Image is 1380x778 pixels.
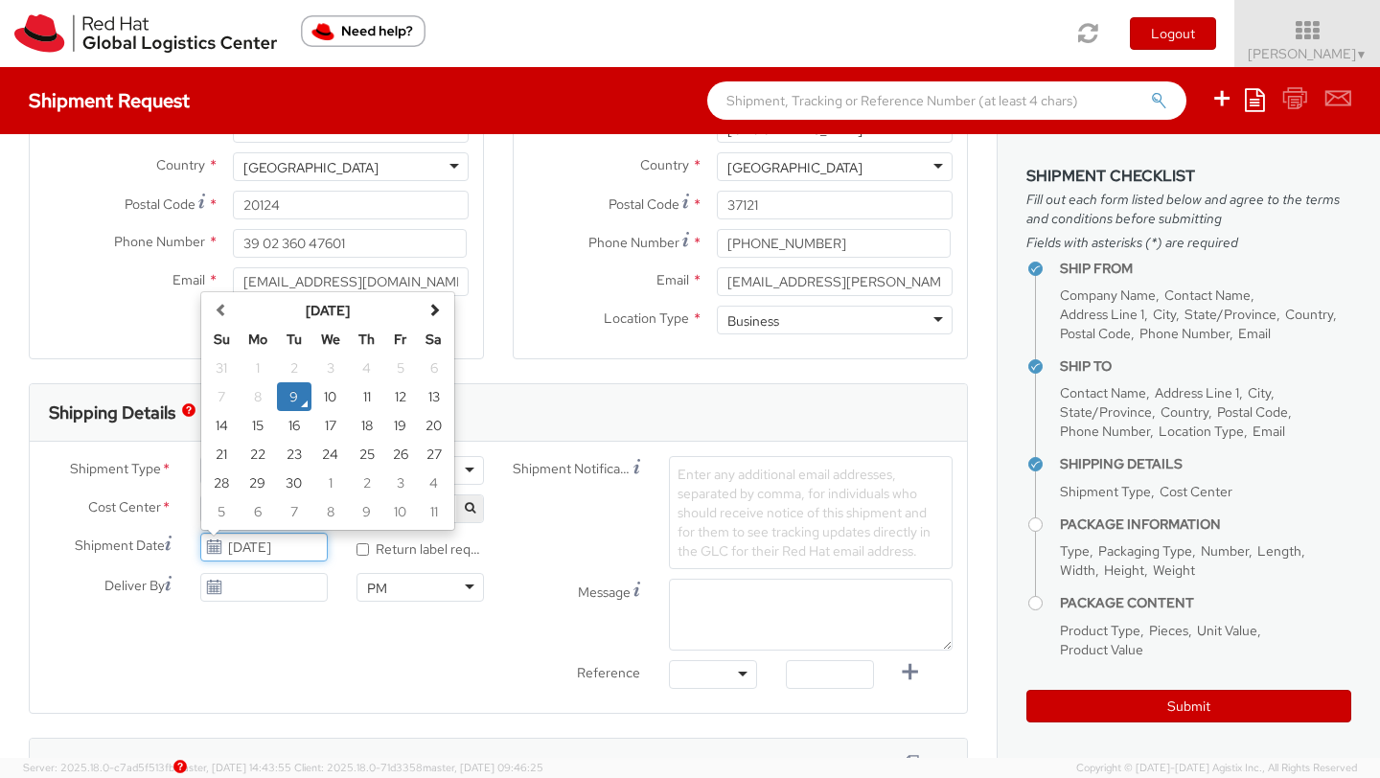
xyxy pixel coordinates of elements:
span: Company Name [1060,286,1156,304]
span: Height [1104,561,1144,579]
span: [PERSON_NAME] [1248,45,1368,62]
span: Contact Name [1164,286,1251,304]
div: Business [727,311,779,331]
h3: Shipping Details [49,403,175,423]
td: 24 [311,440,350,469]
span: Cost Center [1160,483,1232,500]
span: Enter any additional email addresses, separated by comma, for individuals who should receive noti... [678,466,931,560]
span: Shipment Type [1060,483,1151,500]
td: 16 [277,411,311,440]
span: Width [1060,561,1095,579]
h4: Package Content [1060,596,1351,610]
span: Phone Number [588,234,679,251]
span: Number [1201,542,1249,560]
h4: Shipment Request [29,90,190,111]
td: 2 [277,354,311,382]
label: Return label required [356,537,484,559]
span: Phone Number [114,233,205,250]
td: 8 [239,382,277,411]
h3: Shipment Checklist [1026,168,1351,185]
span: Shipment Notification [513,459,633,479]
h4: Ship To [1060,359,1351,374]
h4: Ship From [1060,262,1351,276]
td: 28 [205,469,239,497]
span: Shipment Date [75,536,165,556]
td: 1 [239,354,277,382]
td: 22 [239,440,277,469]
td: 5 [384,354,418,382]
span: Packaging Type [1098,542,1192,560]
span: Postal Code [125,195,195,213]
span: Server: 2025.18.0-c7ad5f513fb [23,761,291,774]
span: master, [DATE] 09:46:25 [423,761,543,774]
span: Fields with asterisks (*) are required [1026,233,1351,252]
span: Address Line 1 [1060,306,1144,323]
button: Submit [1026,690,1351,722]
input: Shipment, Tracking or Reference Number (at least 4 chars) [707,81,1186,120]
span: Weight [1153,561,1195,579]
td: 15 [239,411,277,440]
td: 25 [350,440,384,469]
span: Copyright © [DATE]-[DATE] Agistix Inc., All Rights Reserved [1076,761,1357,776]
td: 14 [205,411,239,440]
td: 5 [205,497,239,526]
td: 20 [417,411,450,440]
td: 10 [384,497,418,526]
td: 17 [311,411,350,440]
td: 4 [417,469,450,497]
span: Location Type [604,309,689,327]
span: Fill out each form listed below and agree to the terms and conditions before submitting [1026,190,1351,228]
span: Country [1285,306,1333,323]
span: Email [656,271,689,288]
input: Return label required [356,543,369,556]
span: ▼ [1356,47,1368,62]
th: We [311,325,350,354]
td: 8 [311,497,350,526]
span: Location Type [1159,423,1244,440]
span: Client: 2025.18.0-71d3358 [294,761,543,774]
td: 26 [384,440,418,469]
span: Previous Month [215,303,228,316]
span: Next Month [427,303,441,316]
span: Postal Code [1217,403,1288,421]
button: Logout [1130,17,1216,50]
th: Mo [239,325,277,354]
span: Address Line 1 [1155,384,1239,401]
td: 3 [311,354,350,382]
td: 12 [384,382,418,411]
span: Length [1257,542,1301,560]
span: Country [640,156,689,173]
span: Postal Code [609,195,679,213]
th: Select Month [239,296,418,325]
th: Th [350,325,384,354]
td: 19 [384,411,418,440]
td: 29 [239,469,277,497]
span: Pieces [1149,622,1188,639]
span: Email [1253,423,1285,440]
td: 31 [205,354,239,382]
td: 2 [350,469,384,497]
span: City [1153,306,1176,323]
td: 30 [277,469,311,497]
td: 23 [277,440,311,469]
span: Email [172,271,205,288]
th: Sa [417,325,450,354]
th: Fr [384,325,418,354]
td: 10 [311,382,350,411]
button: Need help? [301,15,425,47]
td: 13 [417,382,450,411]
td: 3 [384,469,418,497]
td: 9 [277,382,311,411]
td: 18 [350,411,384,440]
span: Country [1161,403,1208,421]
td: 7 [205,382,239,411]
h4: Package Information [1060,517,1351,532]
td: 1 [311,469,350,497]
div: [GEOGRAPHIC_DATA] [727,158,862,177]
span: Message [578,583,631,601]
td: 6 [239,497,277,526]
span: State/Province [1184,306,1276,323]
h4: Shipping Details [1060,457,1351,471]
span: Postal Code [1060,325,1131,342]
div: PM [367,579,387,598]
